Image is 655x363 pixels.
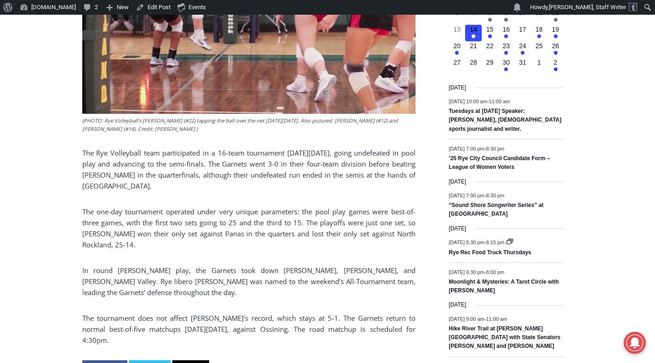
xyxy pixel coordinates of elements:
figcaption: (PHOTO: Rye Volleyball’s [PERSON_NAME] (#22) tapping the ball over the net [DATE][DATE]. Also pic... [82,117,416,133]
span: 8:30 pm [486,193,504,198]
button: 18 Has events [531,25,547,41]
time: 30 [503,59,510,66]
em: Has events [554,18,558,22]
button: 1 [531,58,547,74]
time: 20 [453,42,461,50]
em: Has events [488,34,492,38]
button: 9 Has events [498,8,515,25]
img: Charlie Morris headshot PROFESSIONAL HEADSHOT [629,3,637,11]
button: 30 Has events [498,58,515,74]
time: 14 [470,26,477,33]
em: Has events [455,51,459,55]
p: The tournament does not affect [PERSON_NAME]’s record, which stays at 5-1. The Garnets return to ... [82,313,416,346]
time: 24 [519,42,526,50]
span: 8:30 pm [486,146,504,151]
button: 29 [482,58,498,74]
time: 2 [554,59,558,66]
button: 24 Has events [514,41,531,58]
time: - [449,99,510,104]
time: 12 [552,9,559,17]
time: 19 [552,26,559,33]
time: 13 [453,26,461,33]
button: 10 [514,8,531,25]
span: [DATE] 5:30 pm [449,240,484,245]
time: 15 [486,26,494,33]
em: Has events [504,51,508,55]
em: Has events [504,67,508,71]
time: 6 [455,9,459,17]
a: ’25 Rye City Council Candidate Form – League of Women Voters [449,155,550,171]
time: 18 [535,26,543,33]
em: Has events [554,51,558,55]
span: [DATE] 9:00 am [449,316,484,321]
time: 27 [453,59,461,66]
time: - [449,240,506,245]
time: 8 [488,9,492,17]
span: [DATE] 7:00 pm [449,193,484,198]
button: 26 Has events [547,41,564,58]
span: [PERSON_NAME], Staff Writer [549,4,626,11]
button: 8 Has events [482,8,498,25]
time: 31 [519,59,526,66]
button: 23 Has events [498,41,515,58]
time: 21 [470,42,477,50]
button: 11 [531,8,547,25]
time: [DATE] [449,301,466,309]
time: 25 [535,42,543,50]
button: 6 [449,8,465,25]
em: Has events [537,34,541,38]
button: 20 Has events [449,41,465,58]
p: The one-day tournament operated under very unique parameters: the pool play games were best-of-th... [82,206,416,250]
button: 12 Has events [547,8,564,25]
button: 21 [465,41,482,58]
span: [DATE] 6:30 pm [449,269,484,274]
button: 15 Has events [482,25,498,41]
time: [DATE] [449,178,466,186]
em: Has events [521,51,524,55]
span: 8:00 pm [486,269,504,274]
span: 8:15 pm [486,240,504,245]
time: 29 [486,59,494,66]
time: - [449,269,504,274]
time: 7 [472,9,475,17]
span: [DATE] 10:00 am [449,99,487,104]
time: [DATE] [449,84,466,92]
a: “Sound Shore Songwriter Series” at [GEOGRAPHIC_DATA] [449,202,543,218]
p: The Rye Volleyball team participated in a 16-team tournament [DATE][DATE], going undefeated in po... [82,147,416,191]
span: [DATE] 7:00 pm [449,146,484,151]
a: Tuesdays at [DATE] Speaker: [PERSON_NAME], [DEMOGRAPHIC_DATA] sports journalist and writer. [449,108,561,133]
time: 28 [470,59,477,66]
button: 19 Has events [547,25,564,41]
time: 26 [552,42,559,50]
time: 11 [535,9,543,17]
em: Has events [504,34,508,38]
em: Has events [472,34,475,38]
time: 22 [486,42,494,50]
time: [DATE] [449,224,466,233]
a: Moonlight & Mysteries: A Tarot Circle with [PERSON_NAME] [449,279,559,295]
time: 16 [503,26,510,33]
time: 10 [519,9,526,17]
time: 1 [537,59,541,66]
span: 11:00 am [489,99,510,104]
button: 2 Has events [547,58,564,74]
button: 28 [465,58,482,74]
time: 9 [504,9,508,17]
time: - [449,146,504,151]
button: 13 [449,25,465,41]
button: 31 [514,58,531,74]
em: Has events [554,67,558,71]
time: - [449,193,504,198]
button: 22 [482,41,498,58]
time: 17 [519,26,526,33]
button: 25 [531,41,547,58]
time: 23 [503,42,510,50]
span: 11:00 am [486,316,507,321]
p: In round [PERSON_NAME] play, the Garnets took down [PERSON_NAME], [PERSON_NAME], and [PERSON_NAME... [82,265,416,298]
a: Rye Rec Food Truck Thursdays [449,249,531,257]
em: Has events [488,18,492,22]
em: Has events [554,34,558,38]
button: 17 [514,25,531,41]
a: Hike River Trail at [PERSON_NAME][GEOGRAPHIC_DATA] with State Senators [PERSON_NAME] and [PERSON_... [449,325,560,351]
button: 14 Has events [465,25,482,41]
